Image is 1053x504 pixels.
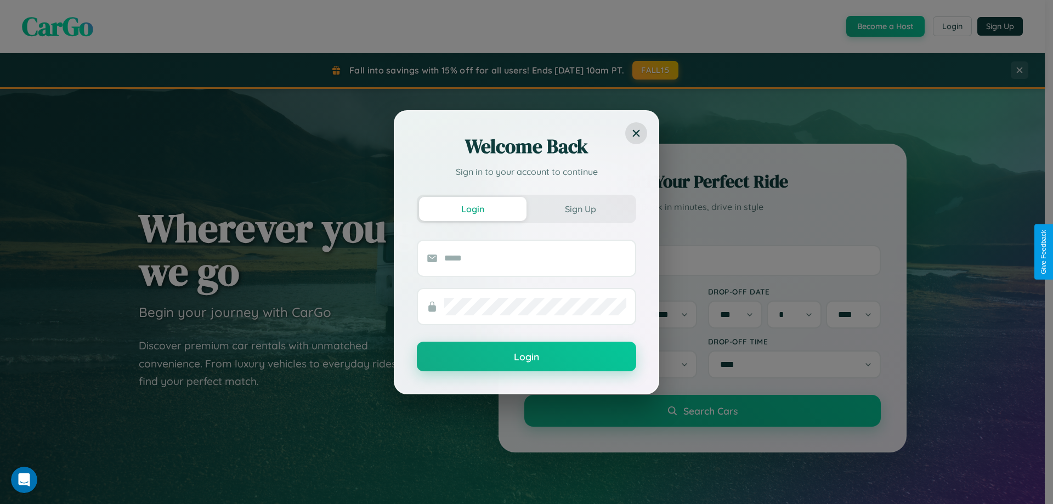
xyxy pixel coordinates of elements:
[526,197,634,221] button: Sign Up
[417,342,636,371] button: Login
[419,197,526,221] button: Login
[11,467,37,493] iframe: Intercom live chat
[417,133,636,160] h2: Welcome Back
[417,165,636,178] p: Sign in to your account to continue
[1040,230,1048,274] div: Give Feedback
